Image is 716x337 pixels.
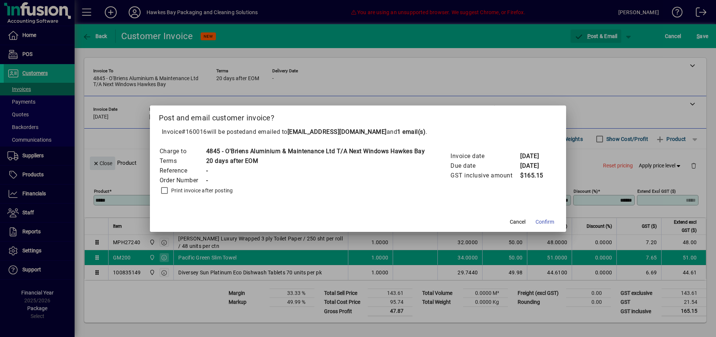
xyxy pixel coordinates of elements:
h2: Post and email customer invoice? [150,105,566,127]
td: Order Number [159,176,206,185]
td: $165.15 [520,171,550,180]
td: [DATE] [520,161,550,171]
span: and emailed to [246,128,426,135]
span: Cancel [510,218,525,226]
td: Terms [159,156,206,166]
td: - [206,166,425,176]
span: #160016 [182,128,207,135]
button: Cancel [506,215,530,229]
span: and [387,128,426,135]
td: Reference [159,166,206,176]
td: [DATE] [520,151,550,161]
p: Invoice will be posted . [159,127,558,136]
td: 4845 - O'Briens Aluminium & Maintenance Ltd T/A Next Windows Hawkes Bay [206,147,425,156]
td: Charge to [159,147,206,156]
td: 20 days after EOM [206,156,425,166]
b: 1 email(s) [397,128,425,135]
label: Print invoice after posting [170,187,233,194]
button: Confirm [533,215,557,229]
td: - [206,176,425,185]
span: Confirm [536,218,554,226]
td: Due date [450,161,520,171]
td: GST inclusive amount [450,171,520,180]
td: Invoice date [450,151,520,161]
b: [EMAIL_ADDRESS][DOMAIN_NAME] [288,128,387,135]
